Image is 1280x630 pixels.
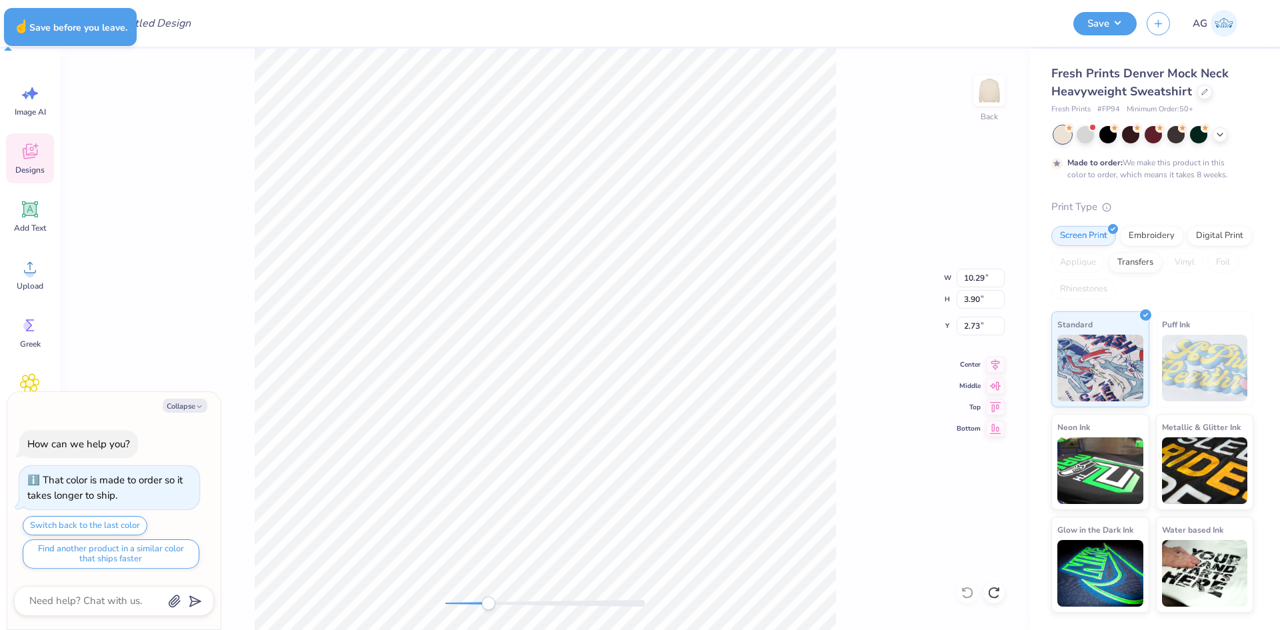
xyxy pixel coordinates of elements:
span: Standard [1057,317,1093,331]
span: Greek [20,339,41,349]
div: Embroidery [1120,226,1183,246]
button: Find another product in a similar color that ships faster [23,539,199,569]
span: Middle [957,381,981,391]
div: Rhinestones [1051,279,1116,299]
span: Center [957,359,981,370]
span: Add Text [14,223,46,233]
span: Image AI [15,107,46,117]
img: Metallic & Glitter Ink [1162,437,1248,504]
div: Back [981,111,998,123]
div: Digital Print [1187,226,1252,246]
img: Standard [1057,335,1143,401]
div: Screen Print [1051,226,1116,246]
strong: Made to order: [1067,157,1123,168]
img: Puff Ink [1162,335,1248,401]
a: AG [1187,10,1243,37]
img: Glow in the Dark Ink [1057,540,1143,607]
div: Vinyl [1166,253,1203,273]
input: Untitled Design [103,10,201,37]
span: Fresh Prints Denver Mock Neck Heavyweight Sweatshirt [1051,65,1229,99]
span: # FP94 [1097,104,1120,115]
div: Foil [1207,253,1239,273]
div: Transfers [1109,253,1162,273]
span: Puff Ink [1162,317,1190,331]
img: Neon Ink [1057,437,1143,504]
div: That color is made to order so it takes longer to ship. [27,473,183,502]
div: We make this product in this color to order, which means it takes 8 weeks. [1067,157,1231,181]
span: AG [1193,16,1207,31]
div: Print Type [1051,199,1253,215]
button: Collapse [163,399,207,413]
span: Upload [17,281,43,291]
img: Aljosh Eyron Garcia [1211,10,1237,37]
div: How can we help you? [27,437,130,451]
span: Designs [15,165,45,175]
span: Top [957,402,981,413]
span: Minimum Order: 50 + [1127,104,1193,115]
img: Back [976,77,1003,104]
span: Glow in the Dark Ink [1057,523,1133,537]
span: Fresh Prints [1051,104,1091,115]
span: Metallic & Glitter Ink [1162,420,1241,434]
div: Accessibility label [481,597,495,610]
button: Save [1073,12,1137,35]
span: Water based Ink [1162,523,1223,537]
div: Applique [1051,253,1105,273]
button: Switch back to the last color [23,516,147,535]
span: Bottom [957,423,981,434]
span: Neon Ink [1057,420,1090,434]
img: Water based Ink [1162,540,1248,607]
